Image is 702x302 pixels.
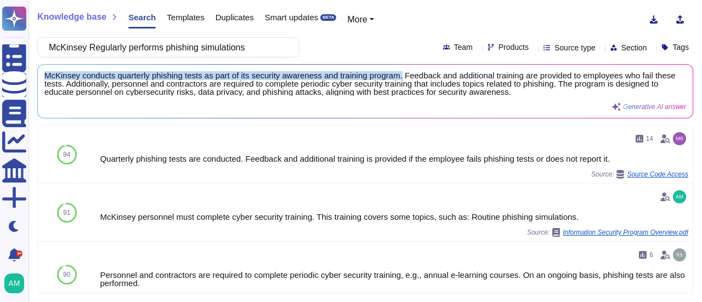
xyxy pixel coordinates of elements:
span: Smart updates [265,13,319,21]
span: Tags [672,43,689,51]
button: More [347,13,374,26]
span: McKinsey conducts quarterly phishing tests as part of its security awareness and training program... [44,71,686,96]
div: 9+ [16,250,22,257]
span: Templates [167,13,204,21]
img: user [673,190,686,203]
div: Quarterly phishing tests are conducted. Feedback and additional training is provided if the emplo... [100,155,688,163]
span: Section [621,44,647,52]
span: 14 [646,135,653,142]
span: Team [454,43,473,51]
div: Personnel and contractors are required to complete periodic cyber security training, e.g., annual... [100,271,688,287]
img: user [673,248,686,261]
span: Source: [527,228,688,237]
span: Generative AI answer [623,104,686,110]
img: user [4,273,24,293]
span: 6 [649,252,653,258]
div: McKinsey personnel must complete cyber security training. This training covers some topics, such ... [100,213,688,221]
span: Information Security Program Overview.pdf [563,229,688,236]
button: user [2,271,32,295]
span: Search [128,13,156,21]
span: 94 [63,151,70,158]
span: Products [499,43,529,51]
span: Duplicates [216,13,254,21]
span: 91 [63,209,70,216]
span: Source Code Access [627,171,688,178]
span: 90 [63,271,70,278]
span: Source type [554,44,596,52]
span: More [347,15,367,24]
span: Source: [591,170,688,179]
img: user [673,132,686,145]
span: Knowledge base [37,13,106,21]
input: Search a question or template... [43,38,288,57]
div: BETA [320,14,336,21]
